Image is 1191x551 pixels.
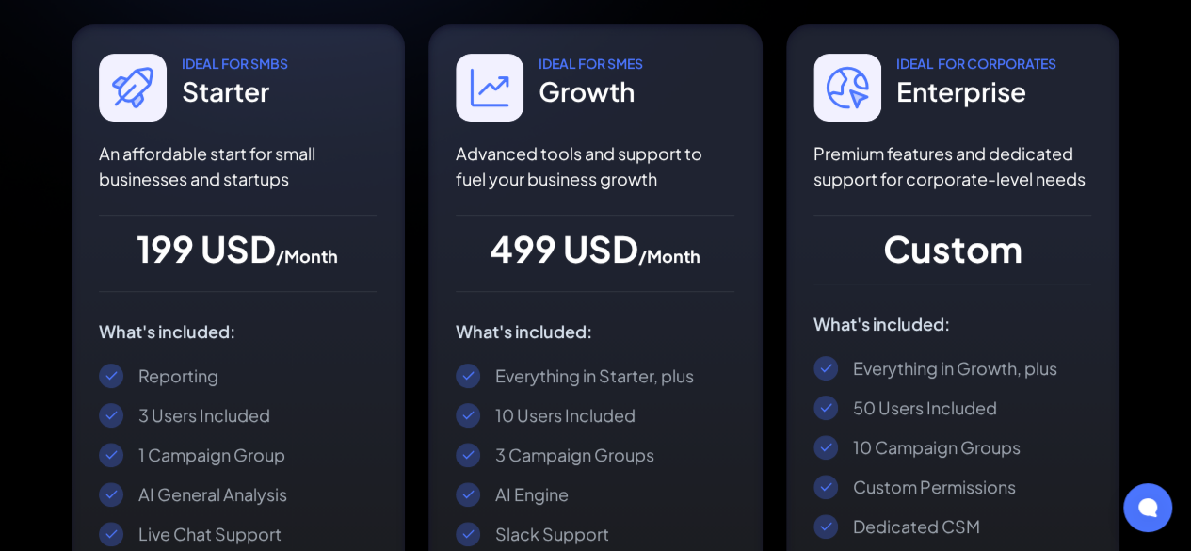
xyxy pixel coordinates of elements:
[495,404,636,427] div: 10 Users Included
[495,365,694,387] div: Everything in Starter, plus
[99,322,378,341] div: What's included:
[813,237,1092,260] div: Custom
[495,444,654,466] div: 3 Campaign Groups
[495,523,609,545] div: Slack Support
[138,404,270,427] div: 3 Users Included
[138,523,282,545] div: Live Chat Support
[539,54,643,73] div: IDEAL For SMes
[495,483,569,506] div: AI Engine
[138,444,285,466] div: 1 Campaign Group
[853,397,997,419] div: 50 Users Included
[182,54,288,73] div: IDEAL For SmbS
[813,140,1092,191] p: Premium features and dedicated support for corporate-level needs
[99,237,378,267] div: 199 USD
[896,54,1056,73] div: IDEAL For CORPORATES
[182,73,288,110] div: Starter
[456,140,734,191] p: Advanced tools and support to fuel your business growth
[896,73,1056,110] div: Enterprise
[638,245,700,267] span: /Month
[99,140,378,191] p: An affordable start for small businesses and startups
[138,365,218,387] div: Reporting
[276,245,338,267] span: /Month
[138,483,287,506] div: AI General Analysis
[853,436,1021,459] div: 10 Campaign Groups
[456,322,734,341] div: What's included:
[539,73,643,110] div: Growth
[853,357,1057,380] div: Everything in Growth, plus
[456,237,734,267] div: 499 USD
[813,315,1092,333] div: What's included:
[853,476,1016,498] div: Custom Permissions
[853,515,980,538] div: Dedicated CSM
